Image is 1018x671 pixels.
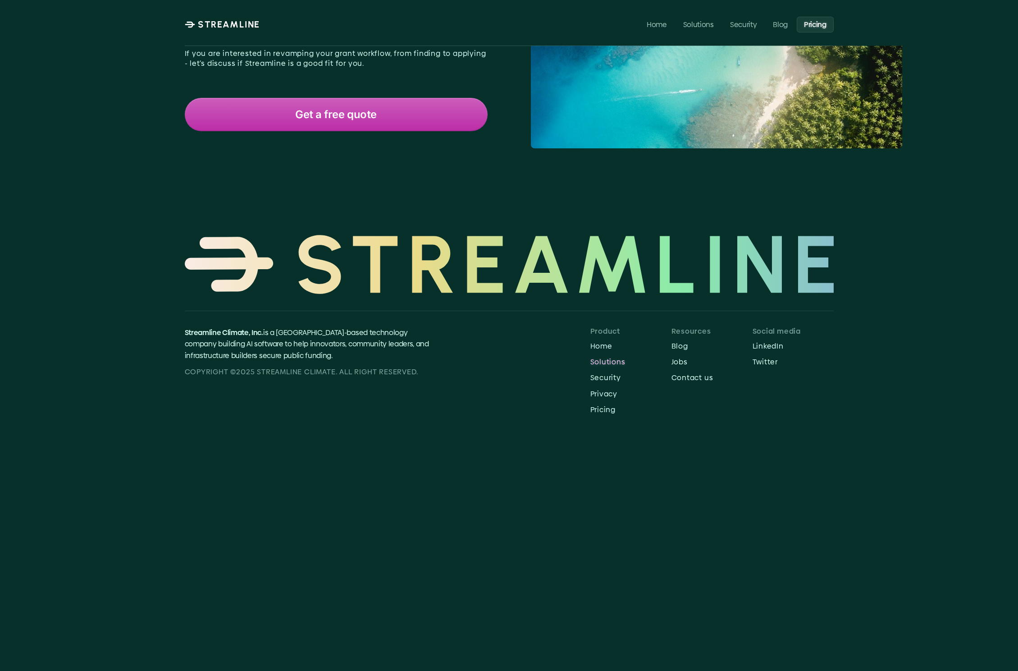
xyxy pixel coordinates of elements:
p: Home [590,342,671,350]
span: Streamline Climate, Inc. [185,327,263,338]
a: Blog [766,16,795,32]
p: Home [647,20,667,28]
p: Twitter [753,358,834,366]
a: Security [590,371,671,385]
a: Pricing [590,403,671,417]
p: Blog [773,20,788,28]
p: Contact us [671,373,753,382]
a: Home [590,339,671,353]
a: Home [639,16,674,32]
a: Jobs [671,355,753,369]
p: Pricing [590,405,671,414]
p: If you are interested in revamping your grant workflow, from finding to applying - let’s discuss ... [185,49,488,69]
a: LinkedIn [753,339,834,353]
p: Resources [671,327,753,335]
a: Get a free quote [185,98,488,131]
p: Security [730,20,757,28]
a: Pricing [797,16,834,32]
p: Solutions [683,20,713,28]
a: Twitter [753,355,834,369]
p: Solutions [590,358,671,366]
p: Jobs [671,358,753,366]
p: Copyright ©2025 Streamline CLIMATE. all right reserved. [185,366,439,378]
p: is a [GEOGRAPHIC_DATA]-based technology company building AI software to help innovators, communit... [185,327,439,362]
p: STREAMLINE [198,19,260,30]
p: Pricing [804,20,826,28]
a: Contact us [671,371,753,385]
p: Blog [671,342,753,350]
p: LinkedIn [753,342,834,350]
p: Product [590,327,671,335]
a: Blog [671,339,753,353]
p: Social media [753,327,834,335]
a: Privacy [590,387,671,401]
a: STREAMLINE [185,19,260,30]
p: Security [590,373,671,382]
p: Get a free quote [295,109,376,120]
p: Privacy [590,390,671,398]
a: Security [723,16,764,32]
